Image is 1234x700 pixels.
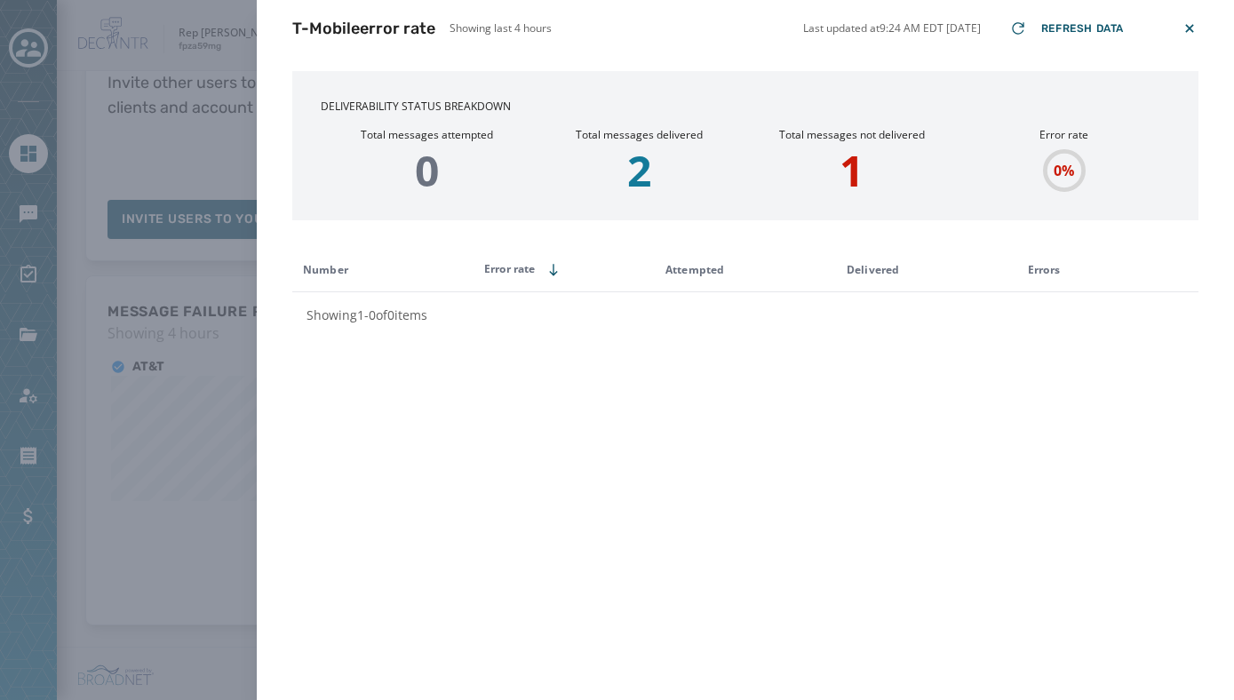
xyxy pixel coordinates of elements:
p: 2 [533,149,745,192]
p: 0 [321,149,533,192]
p: Last updated at 9:24 AM EDT [DATE] [803,23,981,34]
button: Refresh Data [1009,14,1124,43]
h4: Total messages not delivered [745,128,958,142]
p: Showing last 4 hours [450,23,552,34]
span: Errors [1028,262,1060,277]
h3: Deliverability Status Breakdown [321,99,1170,114]
h4: Total messages delivered [533,128,745,142]
span: Number [303,262,348,277]
span: Refresh Data [1041,21,1124,36]
h4: Total messages attempted [321,128,533,142]
h2: T-Mobile error rate [292,20,435,36]
p: 1 [745,149,958,192]
h4: Error rate [958,128,1170,142]
span: Delivered [847,262,899,277]
span: Showing 1 - 0 of 0 items [307,306,427,323]
span: Error rate [484,261,536,276]
div: 0 % [1043,149,1086,192]
span: Attempted [665,262,724,277]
